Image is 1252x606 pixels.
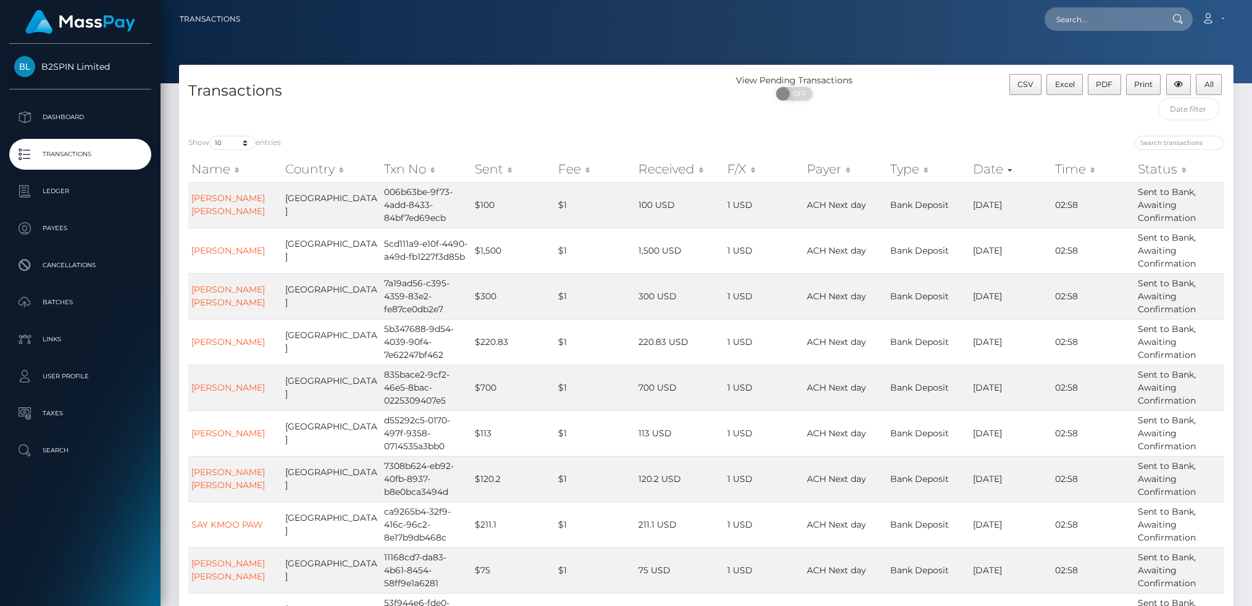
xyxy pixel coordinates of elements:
td: 1 USD [724,182,804,228]
td: [DATE] [970,410,1052,456]
td: Sent to Bank, Awaiting Confirmation [1135,547,1224,593]
p: Cancellations [14,256,146,275]
p: User Profile [14,367,146,386]
td: 100 USD [635,182,724,228]
td: $1 [555,547,635,593]
td: 1,500 USD [635,228,724,273]
select: Showentries [209,136,256,150]
td: Sent to Bank, Awaiting Confirmation [1135,502,1224,547]
td: [DATE] [970,502,1052,547]
td: 75 USD [635,547,724,593]
td: ca9265b4-32f9-416c-96c2-8e17b9db468c [381,502,472,547]
td: 006b63be-9f73-4add-8433-84bf7ed69ecb [381,182,472,228]
span: ACH Next day [807,199,866,210]
input: Date filter [1158,98,1219,120]
td: [GEOGRAPHIC_DATA] [282,228,381,273]
td: Bank Deposit [887,273,970,319]
p: Transactions [14,145,146,164]
th: Status: activate to sort column ascending [1135,157,1224,181]
td: Sent to Bank, Awaiting Confirmation [1135,456,1224,502]
span: Excel [1055,80,1075,89]
td: 02:58 [1052,365,1134,410]
td: 113 USD [635,410,724,456]
td: $1,500 [472,228,554,273]
td: $211.1 [472,502,554,547]
td: 02:58 [1052,273,1134,319]
th: Txn No: activate to sort column ascending [381,157,472,181]
td: Bank Deposit [887,365,970,410]
td: Sent to Bank, Awaiting Confirmation [1135,182,1224,228]
td: $1 [555,410,635,456]
span: B2SPIN Limited [9,61,151,72]
td: 5b347688-9d54-4039-90f4-7e62247bf462 [381,319,472,365]
td: Bank Deposit [887,502,970,547]
td: 5cd111a9-e10f-4490-a49d-fb1227f3d85b [381,228,472,273]
td: [GEOGRAPHIC_DATA] [282,182,381,228]
td: $1 [555,273,635,319]
td: 1 USD [724,456,804,502]
a: [PERSON_NAME] [PERSON_NAME] [191,467,265,491]
td: 1 USD [724,273,804,319]
th: Received: activate to sort column ascending [635,157,724,181]
td: [GEOGRAPHIC_DATA] [282,273,381,319]
td: 1 USD [724,228,804,273]
button: PDF [1088,74,1121,95]
td: $1 [555,502,635,547]
td: [DATE] [970,319,1052,365]
p: Dashboard [14,108,146,127]
td: 220.83 USD [635,319,724,365]
a: Taxes [9,398,151,429]
th: Date: activate to sort column ascending [970,157,1052,181]
td: 1 USD [724,547,804,593]
button: Excel [1046,74,1083,95]
td: $1 [555,456,635,502]
td: $1 [555,365,635,410]
td: $1 [555,228,635,273]
td: 02:58 [1052,182,1134,228]
td: [GEOGRAPHIC_DATA] [282,456,381,502]
td: $113 [472,410,554,456]
button: Print [1126,74,1161,95]
span: ACH Next day [807,428,866,439]
a: Payees [9,213,151,244]
th: Fee: activate to sort column ascending [555,157,635,181]
td: Bank Deposit [887,456,970,502]
td: $120.2 [472,456,554,502]
td: [GEOGRAPHIC_DATA] [282,502,381,547]
h4: Transactions [188,80,697,102]
span: ACH Next day [807,245,866,256]
td: 835bace2-9cf2-46e5-8bac-0225309407e5 [381,365,472,410]
td: $700 [472,365,554,410]
a: [PERSON_NAME] [PERSON_NAME] [191,284,265,308]
td: [GEOGRAPHIC_DATA] [282,547,381,593]
p: Search [14,441,146,460]
a: Ledger [9,176,151,207]
th: F/X: activate to sort column ascending [724,157,804,181]
button: All [1196,74,1222,95]
th: Country: activate to sort column ascending [282,157,381,181]
td: 11168cd7-da83-4b61-8454-58ff9e1a6281 [381,547,472,593]
td: 02:58 [1052,547,1134,593]
td: 02:58 [1052,228,1134,273]
td: [GEOGRAPHIC_DATA] [282,319,381,365]
span: ACH Next day [807,336,866,347]
td: [DATE] [970,273,1052,319]
td: 1 USD [724,365,804,410]
input: Search... [1045,7,1161,31]
td: Bank Deposit [887,319,970,365]
th: Type: activate to sort column ascending [887,157,970,181]
td: $75 [472,547,554,593]
a: Dashboard [9,102,151,133]
td: 211.1 USD [635,502,724,547]
button: Column visibility [1166,74,1191,95]
td: [DATE] [970,365,1052,410]
td: 1 USD [724,410,804,456]
td: Bank Deposit [887,228,970,273]
p: Ledger [14,182,146,201]
p: Batches [14,293,146,312]
td: 1 USD [724,319,804,365]
th: Name: activate to sort column ascending [188,157,282,181]
td: 02:58 [1052,410,1134,456]
td: Bank Deposit [887,410,970,456]
input: Search transactions [1135,136,1224,150]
